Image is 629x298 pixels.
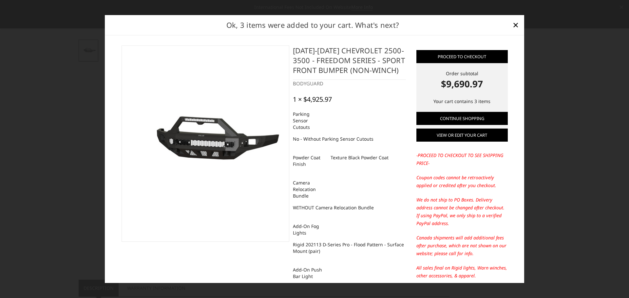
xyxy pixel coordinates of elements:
dt: Camera Relocation Bundle [293,177,326,202]
a: View or edit your cart [416,129,508,142]
a: Continue Shopping [416,112,508,125]
iframe: Chat Widget [596,267,629,298]
p: Canada shipments will add additional fees after purchase, which are not shown on our website; ple... [416,234,508,257]
dd: No - Without Parking Sensor Cutouts [293,133,373,145]
p: Coupon codes cannot be retroactively applied or credited after you checkout. [416,174,508,189]
dt: Add-On Fog Lights [293,220,326,239]
dd: Texture Black Powder Coat [331,152,389,164]
a: Close [510,20,521,30]
div: BODYGUARD [293,80,406,87]
dd: Rigid 202113 D-Series Pro - Flood Pattern - Surface Mount (pair) [293,239,406,257]
span: × [513,18,519,32]
p: We do not ship to PO Boxes. Delivery address cannot be changed after checkout. If using PayPal, w... [416,196,508,227]
dd: WITHOUT Camera Relocation Bundle [293,202,374,214]
h2: Ok, 3 items were added to your cart. What's next? [115,20,510,30]
dt: Add-On Push Bar Light [293,264,326,282]
dt: Parking Sensor Cutouts [293,108,326,133]
p: -PROCEED TO CHECKOUT TO SEE SHIPPING PRICE- [416,151,508,167]
div: Order subtotal [416,70,508,91]
dt: Powder Coat Finish [293,152,326,170]
div: 1 × $4,925.97 [293,96,332,103]
h4: [DATE]-[DATE] Chevrolet 2500-3500 - Freedom Series - Sport Front Bumper (non-winch) [293,45,406,80]
a: Proceed to checkout [416,50,508,63]
p: All sales final on Rigid lights, Warn winches, other accessories, & apparel. [416,264,508,280]
p: Your cart contains 3 items [416,97,508,105]
img: 2024-2025 Chevrolet 2500-3500 - Freedom Series - Sport Front Bumper (non-winch) [125,106,286,181]
strong: $9,690.97 [416,77,508,91]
